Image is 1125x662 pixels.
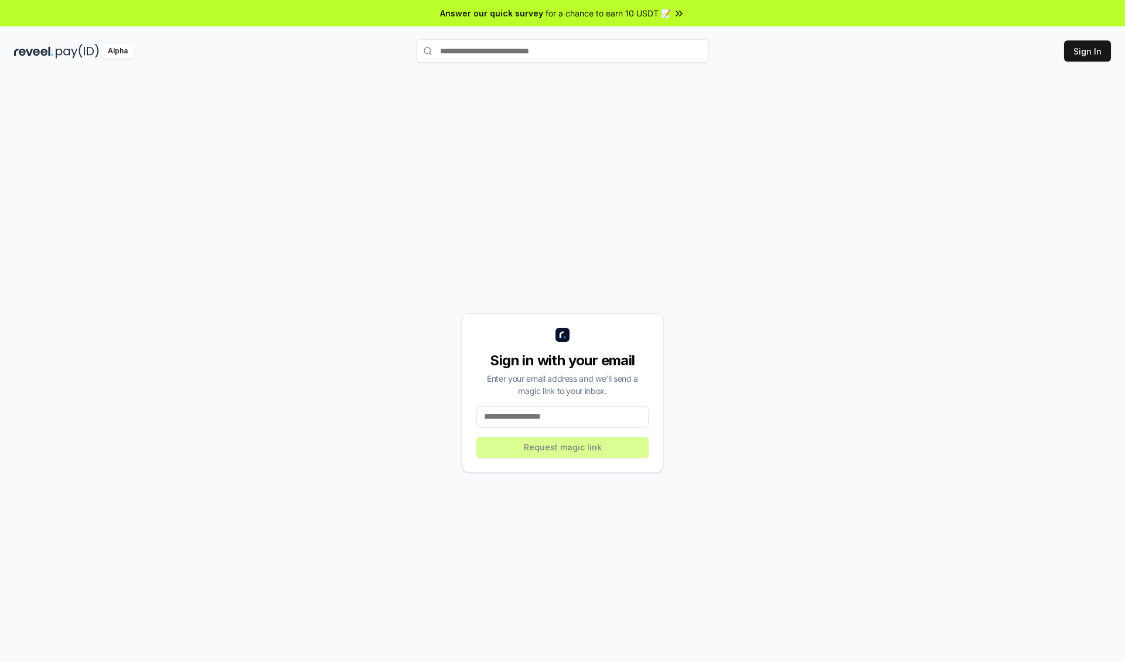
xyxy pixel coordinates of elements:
div: Enter your email address and we’ll send a magic link to your inbox. [476,372,649,397]
img: reveel_dark [14,44,53,59]
div: Sign in with your email [476,351,649,370]
button: Sign In [1064,40,1111,62]
div: Alpha [101,44,134,59]
span: Answer our quick survey [440,7,543,19]
img: pay_id [56,44,99,59]
span: for a chance to earn 10 USDT 📝 [546,7,671,19]
img: logo_small [555,328,570,342]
